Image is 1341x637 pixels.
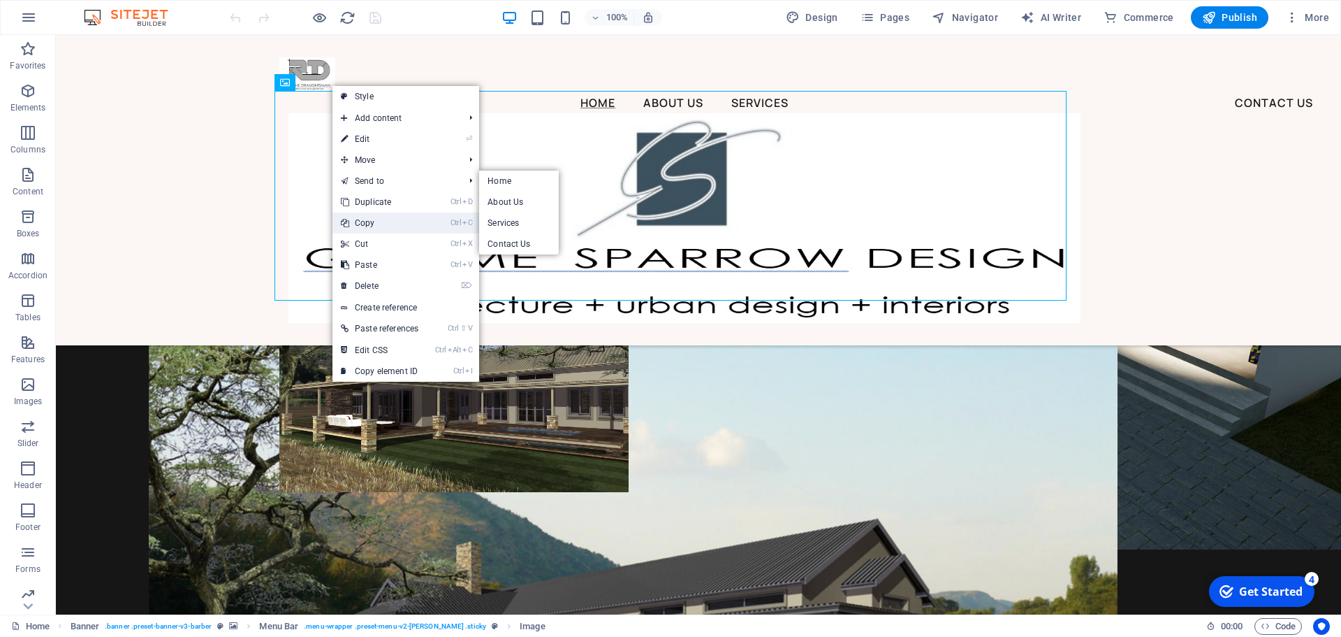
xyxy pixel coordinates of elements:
[461,281,472,290] i: ⌦
[339,9,356,26] button: reload
[15,522,41,533] p: Footer
[479,171,558,192] a: Home
[462,218,472,227] i: C
[13,186,43,197] p: Content
[259,618,298,635] span: Click to select. Double-click to edit
[1202,10,1257,24] span: Publish
[465,366,472,375] i: I
[462,239,472,248] i: X
[71,618,545,635] nav: breadcrumb
[14,396,43,407] p: Images
[1104,10,1174,24] span: Commerce
[332,129,427,150] a: ⏎Edit
[448,324,459,333] i: Ctrl
[332,150,458,171] span: Move
[1254,618,1302,635] button: Code
[332,361,427,382] a: CtrlICopy element ID
[860,10,909,24] span: Pages
[311,9,328,26] button: Click here to leave preview mode and continue editing
[462,260,472,269] i: V
[1261,618,1296,635] span: Code
[332,255,427,275] a: CtrlVPaste
[332,108,458,129] span: Add content
[105,618,212,635] span: . banner .preset-banner-v3-barber
[11,618,50,635] a: Click to cancel selection. Double-click to open Pages
[1015,6,1087,29] button: AI Writer
[585,9,634,26] button: 100%
[1020,10,1081,24] span: AI Writer
[304,618,486,635] span: . menu-wrapper .preset-menu-v2-[PERSON_NAME] .sticky
[217,622,223,630] i: This element is a customizable preset
[479,213,558,234] a: Services
[466,134,472,143] i: ⏎
[17,228,40,239] p: Boxes
[1098,6,1180,29] button: Commerce
[332,275,427,296] a: ⌦Delete
[1285,10,1329,24] span: More
[71,618,100,635] span: Click to select. Double-click to edit
[1313,618,1330,635] button: Usercentrics
[11,354,45,365] p: Features
[8,270,47,281] p: Accordion
[460,324,467,333] i: ⇧
[780,6,844,29] div: Design (Ctrl+Alt+Y)
[1221,618,1243,635] span: 00 00
[450,218,462,227] i: Ctrl
[15,564,41,575] p: Forms
[332,297,479,318] a: Create reference
[332,340,427,361] a: CtrlAltCEdit CSS
[462,345,472,355] i: C
[332,192,427,213] a: CtrlDDuplicate
[435,345,446,355] i: Ctrl
[932,10,998,24] span: Navigator
[450,260,462,269] i: Ctrl
[17,438,39,449] p: Slider
[855,6,915,29] button: Pages
[332,213,427,234] a: CtrlCCopy
[450,197,462,206] i: Ctrl
[520,618,545,635] span: Click to select. Double-click to edit
[642,11,654,24] i: On resize automatically adjust zoom level to fit chosen device.
[479,192,558,213] a: About Us
[10,102,46,113] p: Elements
[462,197,472,206] i: D
[103,1,117,15] div: 4
[1191,6,1268,29] button: Publish
[606,9,628,26] h6: 100%
[8,6,113,36] div: Get Started 4 items remaining, 20% complete
[229,622,237,630] i: This element contains a background
[10,144,45,155] p: Columns
[468,324,472,333] i: V
[15,312,41,323] p: Tables
[339,10,356,26] i: Reload page
[1280,6,1335,29] button: More
[332,171,458,192] a: Send to
[492,622,498,630] i: This element is a customizable preset
[332,318,427,339] a: Ctrl⇧VPaste references
[10,60,45,71] p: Favorites
[450,239,462,248] i: Ctrl
[14,480,42,491] p: Header
[786,10,838,24] span: Design
[1231,621,1233,631] span: :
[453,366,464,375] i: Ctrl
[38,13,101,29] div: Get Started
[332,86,479,107] a: Style
[80,9,185,26] img: Editor Logo
[332,234,427,255] a: CtrlXCut
[780,6,844,29] button: Design
[1206,618,1243,635] h6: Session time
[448,345,462,355] i: Alt
[479,234,558,255] a: Contact Us
[926,6,1004,29] button: Navigator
